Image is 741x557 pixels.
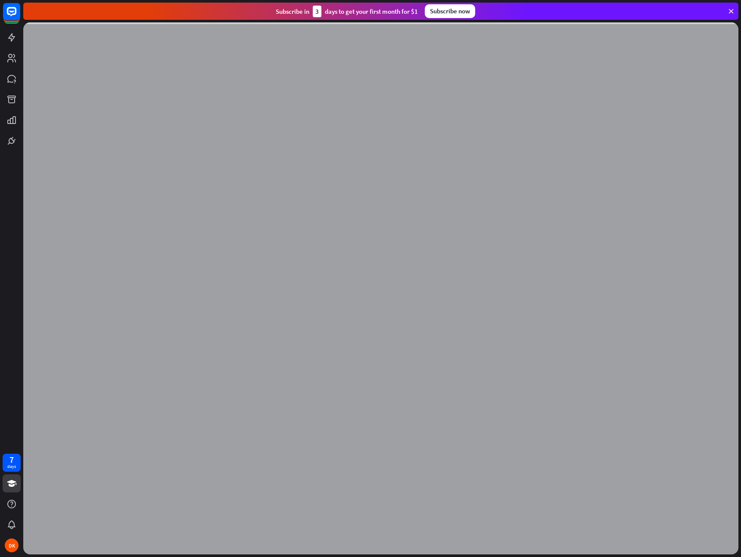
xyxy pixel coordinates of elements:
div: Subscribe in days to get your first month for $1 [276,6,418,17]
div: 3 [313,6,321,17]
div: DK [5,538,19,552]
a: 7 days [3,454,21,472]
div: days [7,464,16,470]
div: Subscribe now [425,4,475,18]
div: 7 [9,456,14,464]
